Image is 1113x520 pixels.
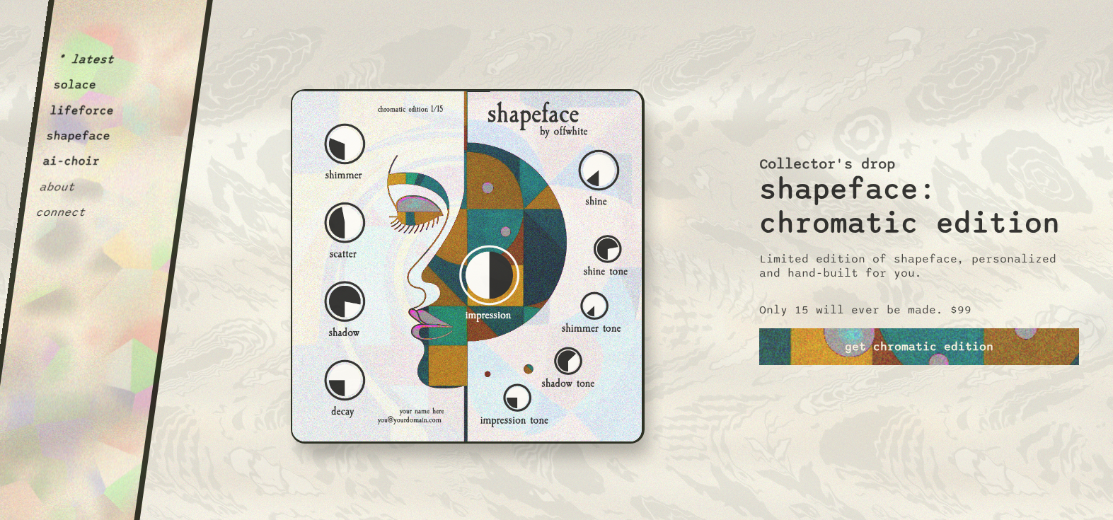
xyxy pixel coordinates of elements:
a: get chromatic edition [759,328,1079,365]
button: about [38,180,76,194]
button: ai-choir [42,154,100,168]
button: * latest [57,52,115,67]
button: solace [53,78,98,92]
h3: Collector's drop [759,156,895,173]
p: Limited edition of shapeface, personalized and hand-built for you. [759,252,1079,280]
h2: shapeface: chromatic edition [759,173,1079,241]
p: Only 15 will ever be made. $99 [759,303,971,317]
button: connect [35,205,86,219]
img: shapeface collectors [291,89,645,444]
button: shapeface [45,129,111,143]
button: lifeforce [49,103,115,117]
